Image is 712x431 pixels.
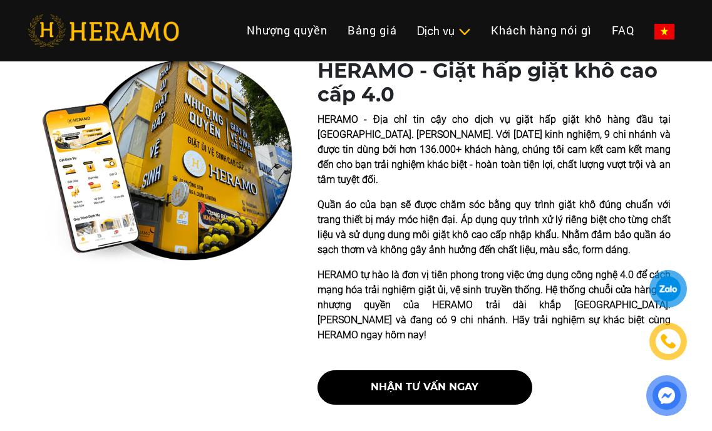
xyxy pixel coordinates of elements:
img: vn-flag.png [654,24,674,39]
a: phone-icon [651,324,686,360]
p: HERAMO tự hào là đơn vị tiên phong trong việc ứng dụng công nghệ 4.0 để cách mạng hóa trải nghiệm... [317,267,671,343]
button: nhận tư vấn ngay [317,370,532,405]
img: heramo-quality-banner [42,59,292,264]
a: Bảng giá [338,17,407,44]
p: HERAMO - Địa chỉ tin cậy cho dịch vụ giặt hấp giặt khô hàng đầu tại [GEOGRAPHIC_DATA]. [PERSON_NA... [317,112,671,187]
img: phone-icon [659,333,677,350]
a: Nhượng quyền [237,17,338,44]
a: FAQ [602,17,644,44]
img: subToggleIcon [458,26,471,38]
img: heramo-logo.png [28,14,179,47]
h1: HERAMO - Giặt hấp giặt khô cao cấp 4.0 [317,59,671,107]
a: Khách hàng nói gì [481,17,602,44]
p: Quần áo của bạn sẽ được chăm sóc bằng quy trình giặt khô đúng chuẩn với trang thiết bị máy móc hi... [317,197,671,257]
div: Dịch vụ [417,23,471,39]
